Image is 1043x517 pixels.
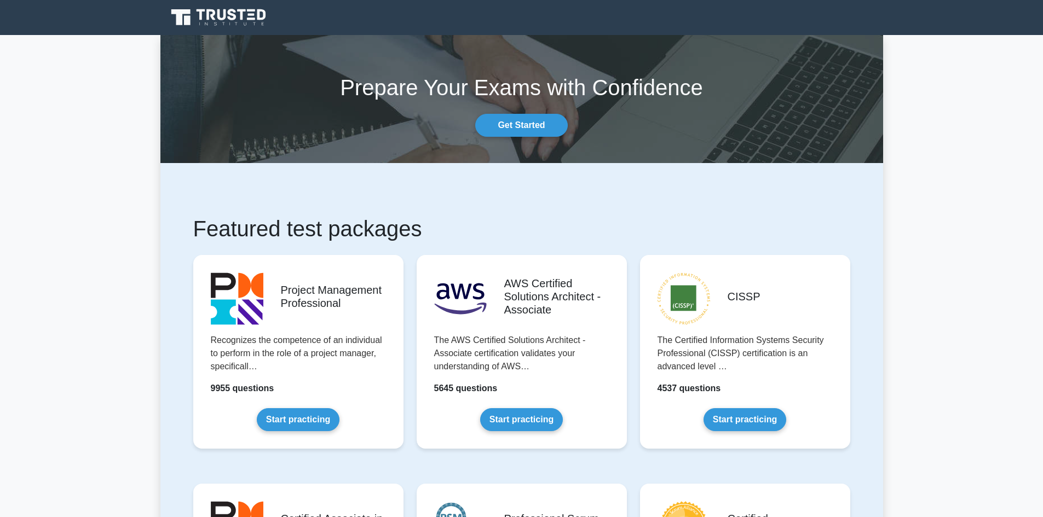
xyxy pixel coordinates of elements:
[704,408,786,431] a: Start practicing
[480,408,563,431] a: Start practicing
[257,408,339,431] a: Start practicing
[475,114,567,137] a: Get Started
[193,216,850,242] h1: Featured test packages
[160,74,883,101] h1: Prepare Your Exams with Confidence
